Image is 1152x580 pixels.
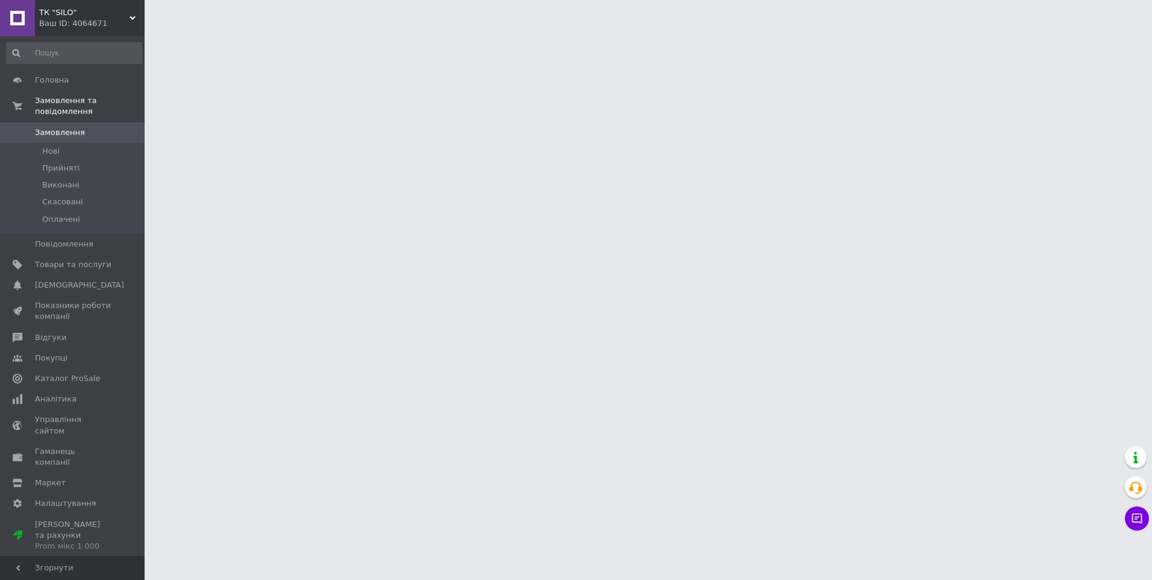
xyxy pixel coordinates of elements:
[35,300,111,322] span: Показники роботи компанії
[35,541,111,552] div: Prom мікс 1 000
[35,498,96,509] span: Налаштування
[35,394,77,405] span: Аналітика
[35,280,124,291] span: [DEMOGRAPHIC_DATA]
[35,519,111,552] span: [PERSON_NAME] та рахунки
[35,353,67,364] span: Покупці
[42,197,83,207] span: Скасовані
[42,180,80,191] span: Виконані
[35,95,145,117] span: Замовлення та повідомлення
[42,214,80,225] span: Оплачені
[39,7,130,18] span: ТК "SILO"
[42,163,80,174] span: Прийняті
[35,75,69,86] span: Головна
[39,18,145,29] div: Ваш ID: 4064671
[35,373,100,384] span: Каталог ProSale
[1125,506,1149,531] button: Чат з покупцем
[35,478,66,488] span: Маркет
[35,259,111,270] span: Товари та послуги
[35,127,85,138] span: Замовлення
[35,239,93,250] span: Повідомлення
[6,42,142,64] input: Пошук
[35,332,66,343] span: Відгуки
[35,414,111,436] span: Управління сайтом
[42,146,60,157] span: Нові
[35,446,111,468] span: Гаманець компанії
